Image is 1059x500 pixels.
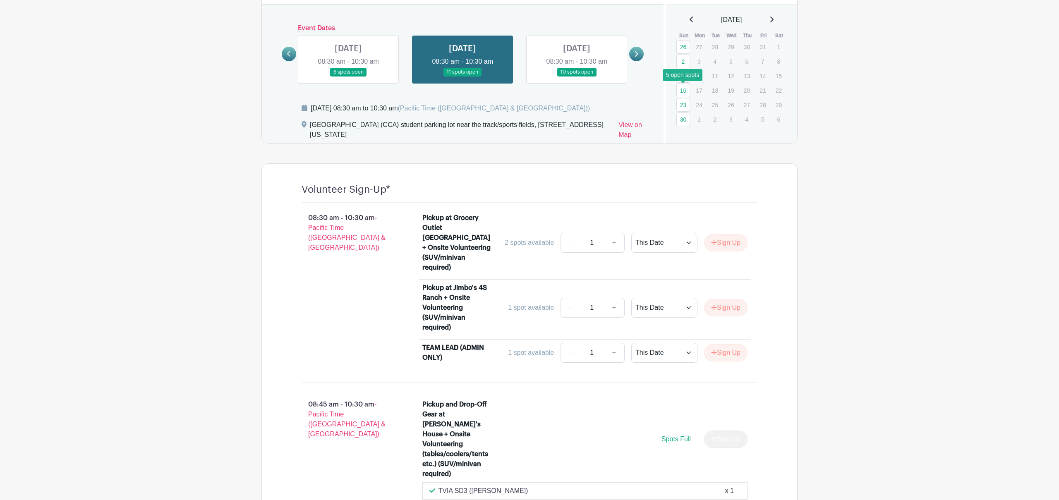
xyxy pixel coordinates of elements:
div: [DATE] 08:30 am to 10:30 am [311,103,590,113]
th: Tue [708,31,724,40]
p: 7 [756,55,769,68]
a: - [561,343,580,363]
p: 12 [724,69,738,82]
a: 2 [676,55,690,68]
p: 8 [772,55,786,68]
p: 27 [692,41,706,53]
a: View on Map [618,120,653,143]
div: 5 open spots [663,69,702,81]
p: 17 [692,84,706,97]
a: 23 [676,98,690,112]
th: Mon [692,31,708,40]
div: [GEOGRAPHIC_DATA] (CCA) student parking lot near the track/sports fields, [STREET_ADDRESS][US_STATE] [310,120,612,143]
p: 3 [724,113,738,126]
a: 26 [676,40,690,54]
button: Sign Up [704,299,748,316]
p: 5 [724,55,738,68]
a: + [604,233,625,253]
p: 18 [708,84,722,97]
p: 11 [708,69,722,82]
div: Pickup and Drop-Off Gear at [PERSON_NAME]'s House + Onsite Volunteering (tables/coolers/tents etc... [422,400,494,479]
p: 31 [756,41,769,53]
div: 1 spot available [508,348,554,358]
p: 6 [740,55,754,68]
p: 25 [708,98,722,111]
div: Pickup at Jimbo's 4S Ranch + Onsite Volunteering (SUV/minivan required) [422,283,494,333]
p: 1 [692,113,706,126]
th: Sat [771,31,788,40]
p: 24 [692,98,706,111]
a: 16 [676,84,690,97]
button: Sign Up [704,344,748,361]
p: 08:45 am - 10:30 am [288,396,409,443]
div: 1 spot available [508,303,554,313]
p: 13 [740,69,754,82]
p: 6 [772,113,786,126]
p: 3 [692,55,706,68]
span: Spots Full [661,435,691,443]
p: 30 [740,41,754,53]
div: Pickup at Grocery Outlet [GEOGRAPHIC_DATA] + Onsite Volunteering (SUV/minivan required) [422,213,494,273]
h6: Event Dates [296,24,629,32]
div: TEAM LEAD (ADMIN ONLY) [422,343,494,363]
p: 08:30 am - 10:30 am [288,210,409,256]
a: - [561,298,580,318]
p: 15 [772,69,786,82]
h4: Volunteer Sign-Up* [302,184,390,196]
p: 26 [724,98,738,111]
a: + [604,343,625,363]
p: 27 [740,98,754,111]
p: 28 [756,98,769,111]
p: 4 [708,55,722,68]
p: 1 [772,41,786,53]
p: 19 [724,84,738,97]
th: Fri [755,31,771,40]
p: 21 [756,84,769,97]
p: 20 [740,84,754,97]
span: [DATE] [721,15,742,25]
a: - [561,233,580,253]
p: 14 [756,69,769,82]
p: 4 [740,113,754,126]
th: Sun [676,31,692,40]
p: TVIA SD3 ([PERSON_NAME]) [438,486,528,496]
th: Wed [724,31,740,40]
a: 30 [676,112,690,126]
p: 5 [756,113,769,126]
p: 2 [708,113,722,126]
th: Thu [740,31,756,40]
p: 22 [772,84,786,97]
p: 28 [708,41,722,53]
a: + [604,298,625,318]
p: 29 [724,41,738,53]
p: 29 [772,98,786,111]
span: (Pacific Time ([GEOGRAPHIC_DATA] & [GEOGRAPHIC_DATA])) [398,105,590,112]
div: 2 spots available [505,238,554,248]
div: x 1 [725,486,734,496]
button: Sign Up [704,234,748,251]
